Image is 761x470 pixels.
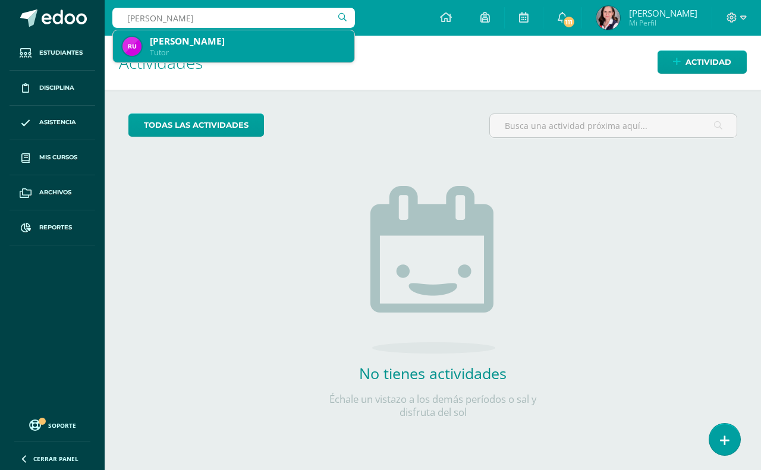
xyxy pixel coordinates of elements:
img: 1486c7b69f239a1ca2cd208125b1a27b.png [122,37,141,56]
span: Asistencia [39,118,76,127]
a: todas las Actividades [128,113,264,137]
img: 03ff0526453eeaa6c283339c1e1f4035.png [596,6,620,30]
a: Estudiantes [10,36,95,71]
a: Disciplina [10,71,95,106]
span: 111 [562,15,576,29]
span: Disciplina [39,83,74,93]
a: Soporte [14,417,90,433]
span: Archivos [39,188,71,197]
div: Tutor [150,48,345,58]
input: Busca un usuario... [112,8,355,28]
span: Estudiantes [39,48,83,58]
img: no_activities.png [370,186,495,354]
span: Soporte [48,421,76,430]
span: Reportes [39,223,72,232]
h1: Actividades [119,36,747,90]
span: Mi Perfil [629,18,697,28]
a: Asistencia [10,106,95,141]
div: [PERSON_NAME] [150,35,345,48]
span: Mis cursos [39,153,77,162]
a: Reportes [10,210,95,245]
span: Cerrar panel [33,455,78,463]
p: Échale un vistazo a los demás períodos o sal y disfruta del sol [314,393,552,419]
a: Archivos [10,175,95,210]
span: Actividad [685,51,731,73]
input: Busca una actividad próxima aquí... [490,114,737,137]
span: [PERSON_NAME] [629,7,697,19]
a: Actividad [658,51,747,74]
a: Mis cursos [10,140,95,175]
h2: No tienes actividades [314,363,552,383]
